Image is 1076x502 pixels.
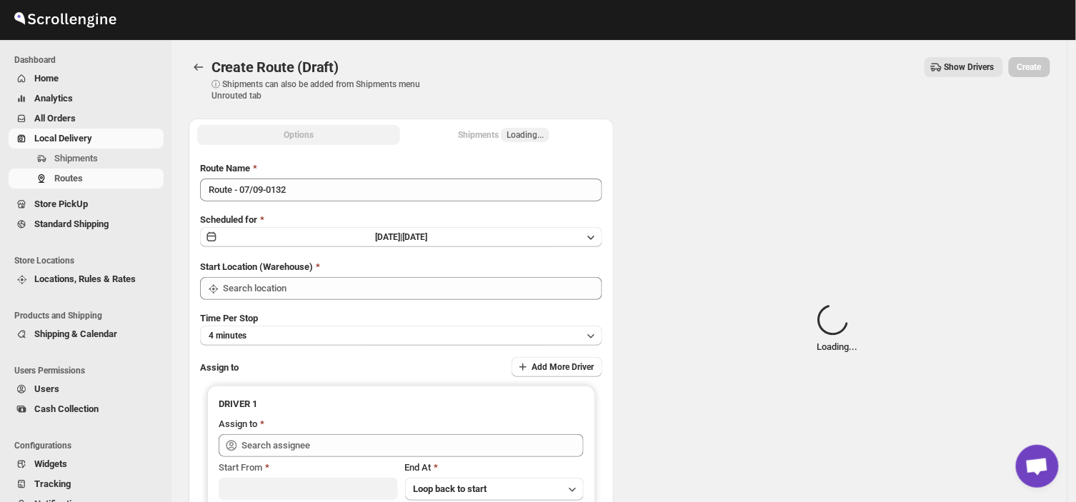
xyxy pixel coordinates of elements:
div: Shipments [458,128,549,142]
span: Users [34,383,59,394]
button: Add More Driver [512,357,602,377]
span: Shipping & Calendar [34,328,117,339]
span: Users Permissions [14,365,164,376]
span: Assign to [200,362,239,373]
button: Analytics [9,89,164,109]
span: Shipments [54,153,98,164]
span: Standard Shipping [34,219,109,229]
span: [DATE] [402,232,427,242]
span: Configurations [14,440,164,451]
button: All Orders [9,109,164,129]
input: Search assignee [241,434,584,457]
span: Home [34,73,59,84]
span: Scheduled for [200,214,257,225]
span: Store PickUp [34,199,88,209]
button: Cash Collection [9,399,164,419]
button: Shipping & Calendar [9,324,164,344]
span: Locations, Rules & Rates [34,273,136,284]
button: Home [9,69,164,89]
button: [DATE]|[DATE] [200,227,602,247]
button: Show Drivers [925,57,1003,77]
input: Search location [223,277,602,300]
span: Tracking [34,478,71,489]
span: All Orders [34,113,76,124]
span: Time Per Stop [200,313,258,323]
span: [DATE] | [375,232,402,242]
span: Start Location (Warehouse) [200,261,313,272]
span: Add More Driver [532,361,594,373]
span: Dashboard [14,54,164,66]
div: End At [405,461,584,475]
button: All Route Options [197,125,400,145]
span: Loop back to start [414,483,487,494]
button: Selected Shipments [403,125,606,145]
span: Products and Shipping [14,310,164,321]
div: Open chat [1016,445,1059,488]
div: Loading... [817,304,858,354]
span: Analytics [34,93,73,104]
button: Widgets [9,454,164,474]
span: Store Locations [14,255,164,266]
span: 4 minutes [209,330,246,341]
span: Local Delivery [34,133,92,144]
button: 4 minutes [200,326,602,346]
button: Routes [189,57,209,77]
span: Start From [219,462,262,473]
p: ⓘ Shipments can also be added from Shipments menu Unrouted tab [211,79,437,101]
input: Eg: Bengaluru Route [200,179,602,201]
button: Shipments [9,149,164,169]
span: Options [284,129,314,141]
span: Route Name [200,163,250,174]
span: Create Route (Draft) [211,59,339,76]
span: Cash Collection [34,403,99,414]
span: Routes [54,173,83,184]
span: Widgets [34,458,67,469]
button: Tracking [9,474,164,494]
button: Loop back to start [405,478,584,501]
span: Loading... [507,129,544,141]
span: Show Drivers [945,61,995,73]
h3: DRIVER 1 [219,397,584,411]
button: Routes [9,169,164,189]
div: Assign to [219,417,257,431]
button: Users [9,379,164,399]
button: Locations, Rules & Rates [9,269,164,289]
